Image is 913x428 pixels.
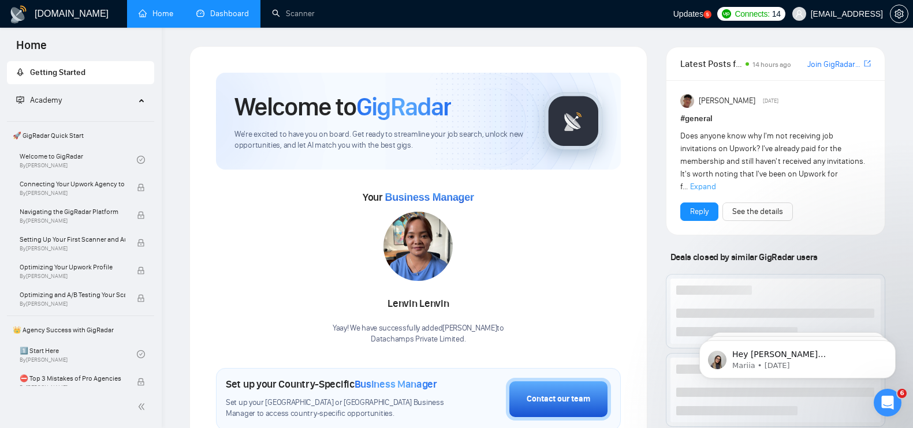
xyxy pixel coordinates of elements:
span: Getting Started [30,67,85,77]
span: 👑 Agency Success with GigRadar [8,318,153,341]
iframe: Intercom live chat [874,389,901,416]
span: Home [7,37,56,61]
span: Does anyone know why I'm not receiving job invitations on Upwork? I've already paid for the membe... [680,131,865,192]
span: By [PERSON_NAME] [20,273,125,280]
span: lock [137,378,145,386]
span: Set up your [GEOGRAPHIC_DATA] or [GEOGRAPHIC_DATA] Business Manager to access country-specific op... [226,397,448,419]
img: gigradar-logo.png [545,92,602,150]
a: export [864,58,871,69]
span: By [PERSON_NAME] [20,217,125,224]
span: user [795,10,803,18]
a: Join GigRadar Slack Community [807,58,862,71]
span: Optimizing Your Upwork Profile [20,261,125,273]
span: lock [137,266,145,275]
span: Expand [690,182,716,192]
h1: Set up your Country-Specific [226,378,437,391]
span: Business Manager [355,378,437,391]
span: We're excited to have you on board. Get ready to streamline your job search, unlock new opportuni... [234,129,526,151]
img: logo [9,5,28,24]
img: 1706002313582-WhatsApp%20Image%202024-01-23%20at%2017.31.05.jpeg [383,212,453,281]
span: By [PERSON_NAME] [20,245,125,252]
h1: Welcome to [234,91,451,122]
div: Yaay! We have successfully added [PERSON_NAME] to [333,323,504,345]
span: 🚀 GigRadar Quick Start [8,124,153,147]
div: Contact our team [527,393,590,406]
span: 14 [772,7,781,20]
span: Navigating the GigRadar Platform [20,206,125,217]
img: Randi Tovar [680,94,694,108]
a: Reply [690,205,709,218]
a: 1️⃣ Start HereBy[PERSON_NAME] [20,341,137,367]
span: Connecting Your Upwork Agency to GigRadar [20,178,125,190]
img: upwork-logo.png [722,9,731,18]
span: 14 hours ago [752,61,791,69]
span: Deals closed by similar GigRadar users [666,247,822,267]
a: 5 [703,10,711,18]
text: 5 [706,12,709,17]
button: Contact our team [506,378,611,421]
span: GigRadar [356,91,451,122]
span: By [PERSON_NAME] [20,301,125,307]
span: Connects: [735,7,769,20]
span: [PERSON_NAME] [699,95,755,107]
span: Optimizing and A/B Testing Your Scanner for Better Results [20,289,125,301]
span: Academy [30,95,62,105]
span: check-circle [137,156,145,164]
span: By [PERSON_NAME] [20,384,125,391]
a: homeHome [139,9,173,18]
span: Business Manager [385,192,474,203]
span: 6 [897,389,907,398]
button: Reply [680,202,718,221]
span: check-circle [137,350,145,358]
h1: # general [680,112,871,125]
span: Latest Posts from the GigRadar Community [680,57,742,71]
p: Datachamps Private Limited . [333,334,504,345]
span: ⛔ Top 3 Mistakes of Pro Agencies [20,373,125,384]
div: Lenvin Lenvin [333,294,504,314]
span: rocket [16,68,24,76]
span: Academy [16,95,62,105]
span: Setting Up Your First Scanner and Auto-Bidder [20,234,125,245]
span: fund-projection-screen [16,96,24,104]
a: See the details [732,205,783,218]
iframe: Intercom notifications message [682,316,913,397]
a: dashboardDashboard [196,9,249,18]
a: searchScanner [272,9,315,18]
span: By [PERSON_NAME] [20,190,125,197]
span: [DATE] [763,96,778,106]
span: lock [137,294,145,302]
span: lock [137,239,145,247]
span: double-left [137,401,149,412]
span: lock [137,183,145,192]
button: See the details [722,202,793,221]
span: lock [137,211,145,219]
li: Getting Started [7,61,154,84]
span: export [864,59,871,68]
a: Welcome to GigRadarBy[PERSON_NAME] [20,147,137,172]
span: Your [363,191,474,204]
button: setting [890,5,908,23]
a: setting [890,9,908,18]
span: Updates [673,9,703,18]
